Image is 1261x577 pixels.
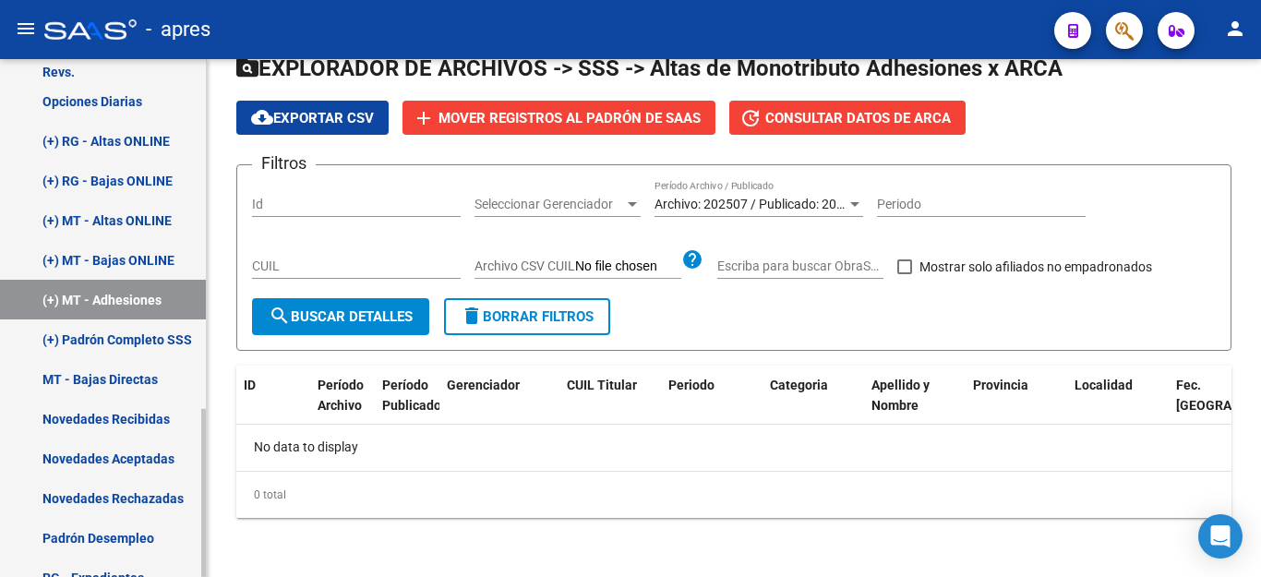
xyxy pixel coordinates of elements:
datatable-header-cell: Categoria [763,366,864,447]
mat-icon: search [269,305,291,327]
span: Período Archivo [318,378,364,414]
span: Localidad [1075,378,1133,392]
datatable-header-cell: CUIL Titular [559,366,661,447]
datatable-header-cell: Provincia [966,366,1067,447]
span: Categoria [770,378,828,392]
span: Archivo CSV CUIL [474,258,575,273]
div: No data to display [236,425,1231,471]
mat-icon: cloud_download [251,106,273,128]
input: Archivo CSV CUIL [575,258,681,275]
span: Mostrar solo afiliados no empadronados [919,256,1152,278]
datatable-header-cell: Apellido y Nombre [864,366,966,447]
span: Gerenciador [447,378,520,392]
button: Exportar CSV [236,101,389,135]
span: CUIL Titular [567,378,637,392]
div: 0 total [236,472,1231,518]
span: Provincia [973,378,1028,392]
button: Mover registros al PADRÓN de SAAS [402,101,715,135]
span: EXPLORADOR DE ARCHIVOS -> SSS -> Altas de Monotributo Adhesiones x ARCA [236,55,1063,81]
span: Exportar CSV [251,110,374,126]
datatable-header-cell: Localidad [1067,366,1169,447]
span: Borrar Filtros [461,308,594,325]
span: ID [244,378,256,392]
datatable-header-cell: Periodo [661,366,763,447]
mat-icon: update [739,107,762,129]
span: - apres [146,9,210,50]
button: Buscar Detalles [252,298,429,335]
datatable-header-cell: Período Archivo [310,366,375,447]
span: Mover registros al PADRÓN de SAAS [438,110,701,126]
button: Consultar datos de ARCA [729,101,966,135]
datatable-header-cell: ID [236,366,310,447]
span: Periodo [668,378,715,392]
mat-icon: person [1224,18,1246,40]
mat-icon: delete [461,305,483,327]
span: Buscar Detalles [269,308,413,325]
mat-icon: menu [15,18,37,40]
div: Open Intercom Messenger [1198,514,1243,559]
span: Consultar datos de ARCA [765,110,951,126]
span: Período Publicado [382,378,441,414]
button: Borrar Filtros [444,298,610,335]
span: Apellido y Nombre [871,378,930,414]
datatable-header-cell: Período Publicado [375,366,439,447]
mat-icon: help [681,248,703,270]
span: Archivo: 202507 / Publicado: 202506 [655,197,866,211]
h3: Filtros [252,150,316,176]
span: Seleccionar Gerenciador [474,197,624,212]
datatable-header-cell: Gerenciador [439,366,559,447]
mat-icon: add [413,107,435,129]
